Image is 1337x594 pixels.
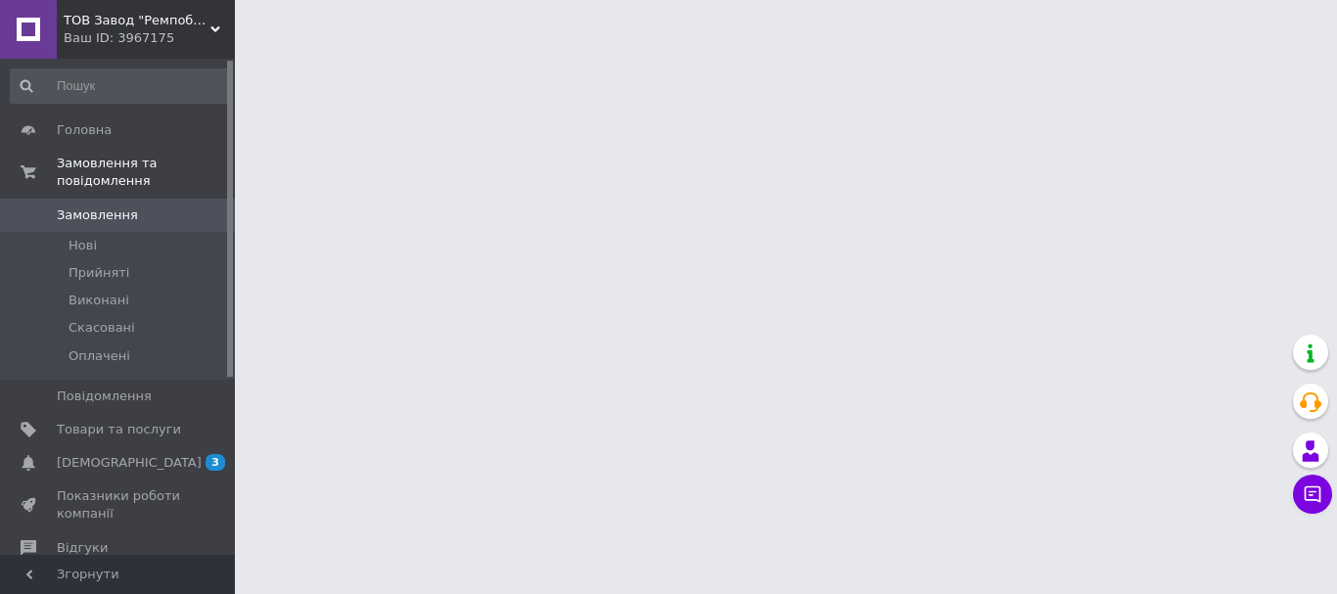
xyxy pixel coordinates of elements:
span: 3 [206,454,225,471]
span: Виконані [69,292,129,309]
span: Прийняті [69,264,129,282]
span: Відгуки [57,539,108,557]
span: ТОВ Завод "Ремпобуттехніка" [64,12,210,29]
span: [DEMOGRAPHIC_DATA] [57,454,202,472]
span: Головна [57,121,112,139]
span: Повідомлення [57,388,152,405]
span: Показники роботи компанії [57,487,181,523]
span: Оплачені [69,347,130,365]
button: Чат з покупцем [1293,475,1332,514]
span: Скасовані [69,319,135,337]
span: Товари та послуги [57,421,181,438]
span: Замовлення та повідомлення [57,155,235,190]
span: Нові [69,237,97,254]
input: Пошук [10,69,231,104]
div: Ваш ID: 3967175 [64,29,235,47]
span: Замовлення [57,206,138,224]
